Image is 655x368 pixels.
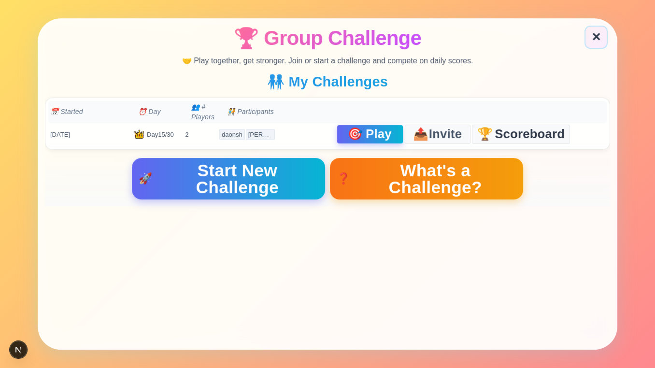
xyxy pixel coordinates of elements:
span: Start New Challenge [156,162,318,196]
img: Day 15 challenge icon [134,129,144,139]
span: shaul.daon.shop@gmail.com [246,129,275,141]
button: 🚀Start New Challenge [132,158,325,199]
div: [DATE] [50,130,133,140]
span: daonsh@gmail.com [219,129,245,141]
span: Invite [428,127,461,141]
span: ❓ [337,173,350,184]
h1: 🏆 Group Challenge [234,27,421,49]
div: 2 [185,130,218,140]
button: Invite Friends [405,125,470,144]
button: ❓What's a Challenge? [330,158,523,199]
div: 📅 Started [50,107,137,117]
span: What's a Challenge? [354,162,516,196]
span: Play [366,128,392,141]
span: 🚀 [139,173,152,184]
div: ⏰ Day [138,107,190,117]
span: 🏆 [477,128,493,141]
span: 🎯 [347,128,363,141]
span: Scoreboard [495,128,565,141]
p: 🤝 Play together, get stronger. Join or start a challenge and compete on daily scores. [182,56,473,66]
button: 🎯Play [337,126,403,144]
button: 🏆Scoreboard [472,125,570,144]
span: 📤 [413,127,428,141]
button: Back to Main Menu [584,26,608,49]
div: 🧑‍🤝‍🧑 Participants [227,107,349,117]
h3: 🧑‍🤝‍🧑 My Challenges [45,74,610,90]
span: Day 15 / 30 [147,130,174,140]
div: 👥 # Players [191,102,226,122]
